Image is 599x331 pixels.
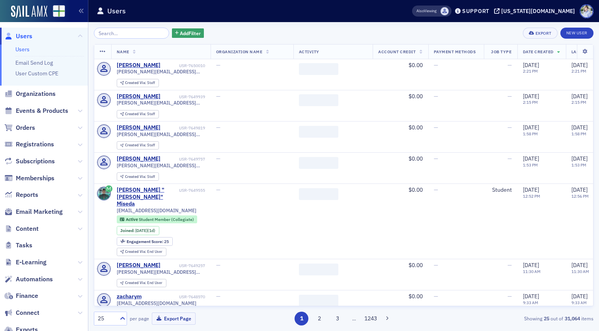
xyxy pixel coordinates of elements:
[560,28,593,39] a: New User
[16,292,38,300] span: Finance
[125,142,147,148] span: Created Via :
[462,7,489,15] div: Support
[409,293,423,300] span: $0.00
[216,62,220,69] span: —
[571,186,588,193] span: [DATE]
[125,175,155,179] div: Staff
[416,8,424,13] div: Also
[440,7,449,15] span: Katey Free
[523,193,540,199] time: 12:52 PM
[107,6,126,16] h1: Users
[580,4,593,18] span: Profile
[16,107,68,115] span: Events & Products
[120,217,194,222] a: Active Student Member (Collegiate)
[117,237,173,246] div: Engagement Score: 25
[571,124,588,131] span: [DATE]
[523,49,554,54] span: Date Created
[117,262,160,269] a: [PERSON_NAME]
[127,239,164,244] span: Engagement Score :
[16,208,63,216] span: Email Marketing
[4,107,68,115] a: Events & Products
[299,157,338,169] span: ‌
[523,62,539,69] span: [DATE]
[349,315,360,322] span: …
[571,193,589,199] time: 12:56 PM
[216,155,220,162] span: —
[125,250,162,254] div: End User
[53,5,65,17] img: SailAMX
[125,174,147,179] span: Created Via :
[125,281,162,285] div: End User
[508,124,512,131] span: —
[162,263,205,268] div: USR-7649257
[571,269,589,274] time: 11:30 AM
[16,140,54,149] span: Registrations
[563,315,581,322] strong: 31,064
[4,224,39,233] a: Content
[364,312,377,325] button: 1243
[117,279,166,287] div: Created Via: End User
[135,228,155,233] div: (1d)
[571,68,586,74] time: 2:21 PM
[523,162,538,168] time: 1:53 PM
[523,124,539,131] span: [DATE]
[508,93,512,100] span: —
[571,99,586,105] time: 2:15 PM
[536,31,552,36] div: Export
[4,258,47,267] a: E-Learning
[117,93,160,100] a: [PERSON_NAME]
[409,155,423,162] span: $0.00
[313,312,327,325] button: 2
[299,49,319,54] span: Activity
[15,59,53,66] a: Email Send Log
[216,293,220,300] span: —
[117,69,205,75] span: [PERSON_NAME][EMAIL_ADDRESS][PERSON_NAME][DOMAIN_NAME]
[409,93,423,100] span: $0.00
[434,155,438,162] span: —
[117,124,160,131] a: [PERSON_NAME]
[117,155,160,163] a: [PERSON_NAME]
[117,187,178,208] a: [PERSON_NAME] "[PERSON_NAME]" Miseda
[299,126,338,138] span: ‌
[15,46,30,53] a: Users
[523,99,538,105] time: 2:15 PM
[434,124,438,131] span: —
[409,262,423,269] span: $0.00
[542,315,550,322] strong: 25
[125,143,155,148] div: Staff
[117,62,160,69] a: [PERSON_NAME]
[523,293,539,300] span: [DATE]
[523,155,539,162] span: [DATE]
[330,312,344,325] button: 3
[295,312,308,325] button: 1
[4,157,55,166] a: Subscriptions
[216,262,220,269] span: —
[98,314,115,323] div: 25
[135,228,147,233] span: [DATE]
[16,32,32,41] span: Users
[16,275,53,284] span: Automations
[16,241,32,250] span: Tasks
[117,163,205,168] span: [PERSON_NAME][EMAIL_ADDRESS][PERSON_NAME][DOMAIN_NAME]
[126,217,139,222] span: Active
[117,293,142,300] a: zacharym
[16,157,55,166] span: Subscriptions
[216,186,220,193] span: —
[11,6,47,18] a: SailAMX
[299,94,338,106] span: ‌
[4,32,32,41] a: Users
[4,292,38,300] a: Finance
[571,93,588,100] span: [DATE]
[571,162,586,168] time: 1:53 PM
[4,275,53,284] a: Automations
[299,188,338,200] span: ‌
[216,49,263,54] span: Organization Name
[409,62,423,69] span: $0.00
[130,315,149,322] label: per page
[508,262,512,269] span: —
[117,208,196,213] span: [EMAIL_ADDRESS][DOMAIN_NAME]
